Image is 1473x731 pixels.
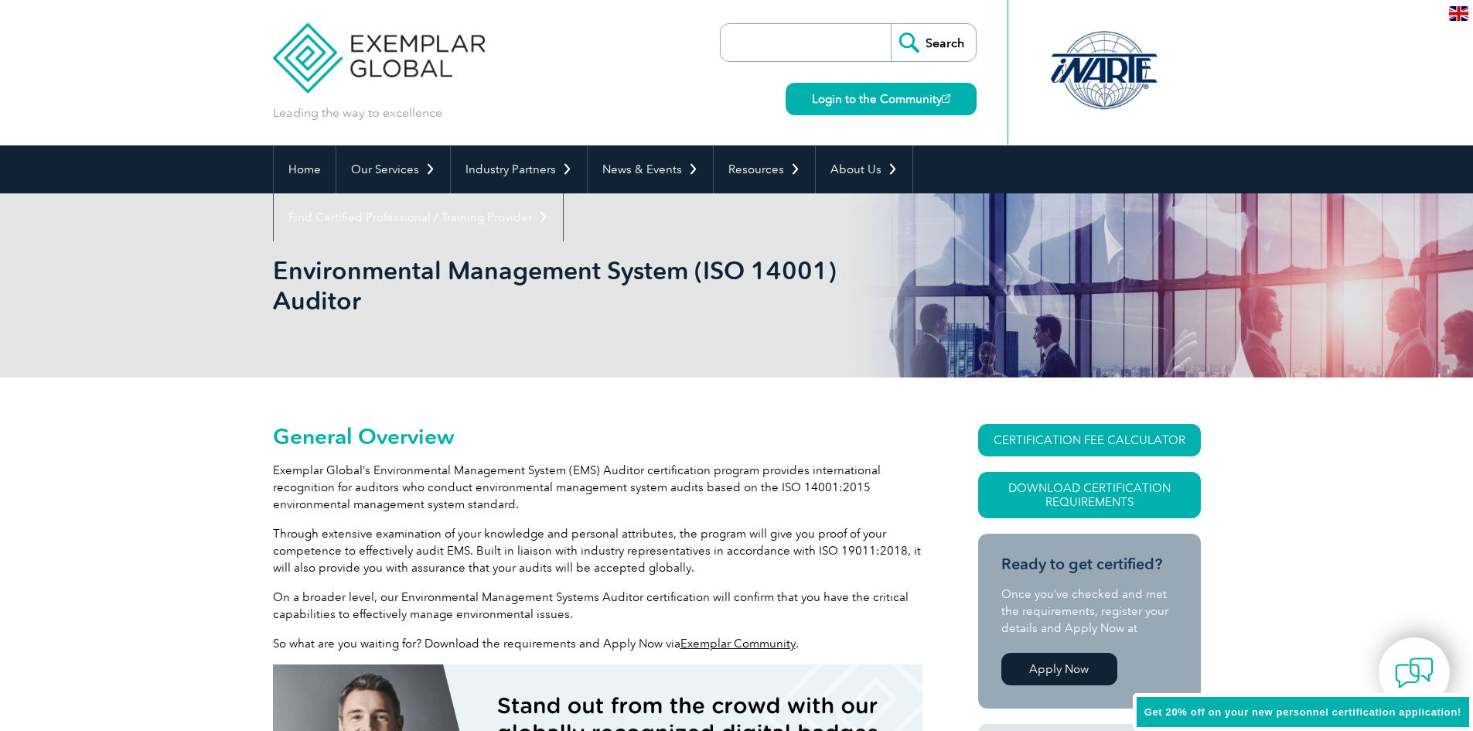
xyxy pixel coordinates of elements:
span: Get 20% off on your new personnel certification application! [1144,706,1461,718]
p: On a broader level, our Environmental Management Systems Auditor certification will confirm that ... [273,589,922,623]
a: Find Certified Professional / Training Provider [274,193,563,241]
a: Apply Now [1001,653,1117,685]
a: CERTIFICATION FEE CALCULATOR [978,424,1201,456]
p: Leading the way to excellence [273,104,442,121]
a: Our Services [336,145,450,193]
h1: Environmental Management System (ISO 14001) Auditor [273,255,867,316]
img: contact-chat.png [1395,654,1434,692]
img: en [1449,6,1468,21]
img: open_square.png [942,94,950,103]
p: So what are you waiting for? Download the requirements and Apply Now via . [273,635,922,652]
h3: Ready to get certified? [1001,555,1178,574]
a: Resources [714,145,815,193]
p: Exemplar Global’s Environmental Management System (EMS) Auditor certification program provides in... [273,462,922,513]
a: Exemplar Community [680,637,796,651]
p: Through extensive examination of your knowledge and personal attributes, the program will give yo... [273,525,922,576]
a: Industry Partners [451,145,587,193]
a: Home [274,145,336,193]
p: Once you’ve checked and met the requirements, register your details and Apply Now at [1001,586,1178,637]
h2: General Overview [273,424,922,449]
input: Search [891,24,976,61]
a: News & Events [588,145,713,193]
a: About Us [816,145,912,193]
a: Download Certification Requirements [978,472,1201,518]
a: Login to the Community [786,83,977,115]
